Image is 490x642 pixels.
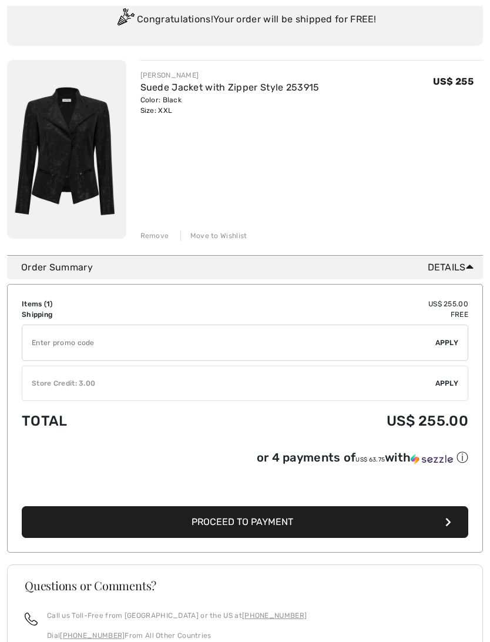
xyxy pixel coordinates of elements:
p: Call us Toll-Free from [GEOGRAPHIC_DATA] or the US at [47,610,307,621]
img: Congratulation2.svg [113,8,137,32]
input: Promo code [22,325,435,360]
div: or 4 payments of with [257,450,468,466]
div: [PERSON_NAME] [140,70,320,81]
td: US$ 255.00 [182,401,468,441]
div: Remove [140,230,169,241]
img: Sezzle [411,454,453,464]
a: [PHONE_NUMBER] [60,631,125,640]
span: Proceed to Payment [192,516,293,527]
img: call [25,613,38,626]
div: Move to Wishlist [180,230,247,241]
span: Apply [435,337,459,348]
td: Free [182,309,468,320]
div: Store Credit: 3.00 [22,378,435,389]
td: Items ( ) [22,299,182,309]
td: Shipping [22,309,182,320]
div: Congratulations! Your order will be shipped for FREE! [21,8,469,32]
span: US$ 63.75 [355,456,385,463]
td: Total [22,401,182,441]
span: Details [428,260,478,275]
p: Dial From All Other Countries [47,630,307,641]
a: Suede Jacket with Zipper Style 253915 [140,82,320,93]
span: 1 [46,300,50,308]
div: Order Summary [21,260,478,275]
div: or 4 payments ofUS$ 63.75withSezzle Click to learn more about Sezzle [22,450,468,470]
div: Color: Black Size: XXL [140,95,320,116]
h3: Questions or Comments? [25,580,465,591]
span: Apply [435,378,459,389]
img: Suede Jacket with Zipper Style 253915 [7,60,126,239]
button: Proceed to Payment [22,506,468,538]
iframe: PayPal-paypal [22,470,468,502]
a: [PHONE_NUMBER] [242,611,307,620]
td: US$ 255.00 [182,299,468,309]
span: US$ 255 [433,76,474,87]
